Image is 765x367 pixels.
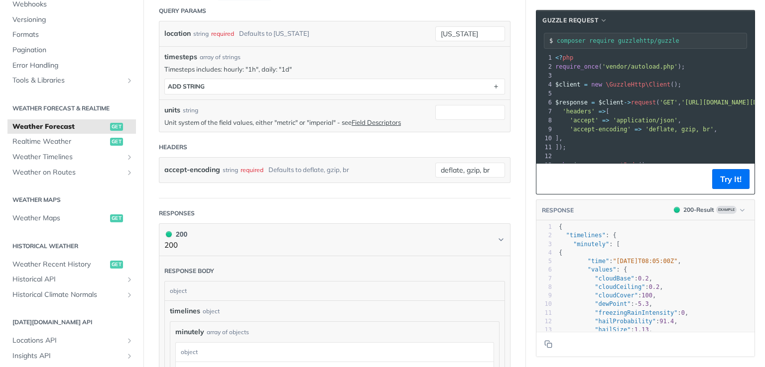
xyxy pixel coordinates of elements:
span: : , [559,326,652,333]
label: location [164,26,191,41]
span: get [110,123,123,131]
div: required [211,26,234,41]
span: 'accept-encoding' [570,126,631,133]
button: 200200-ResultExample [669,205,750,215]
a: Historical Climate NormalsShow subpages for Historical Climate Normals [7,287,136,302]
div: string [183,106,198,115]
svg: Chevron [497,236,505,244]
span: $response [555,99,588,106]
a: Insights APIShow subpages for Insights API [7,349,136,364]
div: 5 [536,257,552,266]
div: 3 [536,240,552,249]
span: 200 [166,231,172,237]
div: 200 - Result [683,205,714,214]
span: : , [559,300,652,307]
span: "freezingRainIntensity" [595,309,677,316]
h2: [DATE][DOMAIN_NAME] API [7,318,136,327]
div: 13 [536,161,553,170]
h2: Weather Forecast & realtime [7,104,136,113]
span: <? [555,54,562,61]
span: => [602,117,609,124]
span: - [635,300,638,307]
span: getBody [613,162,638,169]
a: Field Descriptors [352,118,401,126]
button: Show subpages for Weather Timelines [126,153,133,161]
div: 4 [536,249,552,257]
span: Historical API [12,275,123,284]
span: 5.3 [638,300,649,307]
div: 12 [536,317,552,326]
span: ]); [555,144,566,151]
span: php [562,54,573,61]
div: 9 [536,125,553,134]
span: Pagination [12,45,133,55]
div: 2 [536,62,553,71]
span: 0 [681,309,685,316]
span: get [110,261,123,269]
button: Copy to clipboard [541,172,555,186]
span: => [635,126,641,133]
button: RESPONSE [541,205,574,215]
div: 10 [536,300,552,308]
span: "[DATE]T08:05:00Z" [613,258,677,265]
a: Versioning [7,12,136,27]
span: 'accept' [570,117,599,124]
a: Pagination [7,43,136,58]
h2: Historical Weather [7,242,136,251]
span: $client [555,81,581,88]
span: 200 [674,207,680,213]
div: object [203,307,220,316]
span: $client [599,99,624,106]
span: : , [559,258,681,265]
div: 4 [536,80,553,89]
span: "cloudCover" [595,292,638,299]
span: "values" [588,266,617,273]
div: string [193,26,209,41]
span: \GuzzleHttp\Client [606,81,670,88]
span: Example [716,206,737,214]
span: Tools & Libraries [12,76,123,86]
div: object [165,281,502,300]
span: 0.2 [649,283,660,290]
input: Request instructions [557,37,747,44]
div: object [176,343,491,362]
span: (); [555,162,649,169]
a: Weather Forecastget [7,119,136,134]
div: 8 [536,116,553,125]
span: Error Handling [12,61,133,71]
span: Weather Maps [12,213,108,223]
a: Error Handling [7,58,136,73]
span: "dewPoint" [595,300,631,307]
span: "time" [588,258,609,265]
span: : , [559,292,656,299]
span: 0.2 [638,275,649,282]
span: Guzzle Request [542,16,598,25]
span: Insights API [12,351,123,361]
span: : , [559,318,678,325]
a: Weather Mapsget [7,211,136,226]
button: ADD string [165,79,505,94]
span: Weather Timelines [12,152,123,162]
div: 6 [536,266,552,274]
span: Weather Recent History [12,260,108,270]
span: "minutely" [573,241,609,248]
span: Locations API [12,336,123,346]
span: $response [573,162,606,169]
div: array of objects [207,328,249,337]
span: minutely [175,327,204,337]
div: Response body [164,267,214,275]
span: 'vendor/autoload.php' [602,63,678,70]
button: Show subpages for Locations API [126,337,133,345]
span: Realtime Weather [12,137,108,147]
div: Defaults to deflate, gzip, br [268,163,349,177]
div: 8 [536,283,552,291]
a: Historical APIShow subpages for Historical API [7,272,136,287]
a: Tools & LibrariesShow subpages for Tools & Libraries [7,73,136,88]
div: ADD string [168,83,205,90]
span: Weather on Routes [12,168,123,178]
div: required [241,163,263,177]
div: string [223,163,238,177]
span: 100 [641,292,652,299]
span: = [591,99,595,106]
div: 7 [536,275,552,283]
